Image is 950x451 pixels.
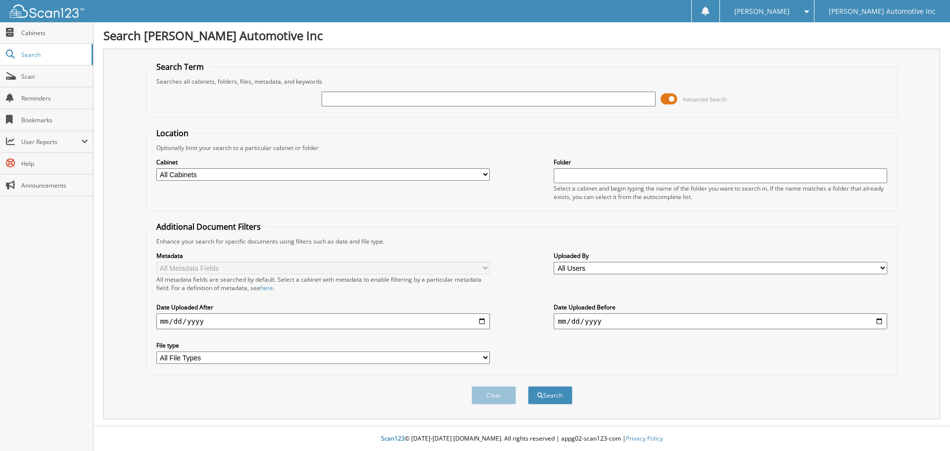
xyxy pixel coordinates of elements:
h1: Search [PERSON_NAME] Automotive Inc [103,27,940,44]
span: Scan123 [381,434,405,443]
span: Search [21,50,87,59]
legend: Location [151,128,193,139]
legend: Additional Document Filters [151,221,266,232]
div: Searches all cabinets, folders, files, metadata, and keywords [151,77,893,86]
input: end [554,313,887,329]
div: © [DATE]-[DATE] [DOMAIN_NAME]. All rights reserved | appg02-scan123-com | [94,427,950,451]
div: Enhance your search for specific documents using filters such as date and file type. [151,237,893,246]
span: User Reports [21,138,81,146]
legend: Search Term [151,61,209,72]
label: Uploaded By [554,251,887,260]
div: Select a cabinet and begin typing the name of the folder you want to search in. If the name match... [554,184,887,201]
label: Date Uploaded After [156,303,490,311]
span: [PERSON_NAME] [734,8,790,14]
input: start [156,313,490,329]
label: Folder [554,158,887,166]
button: Clear [472,386,516,404]
label: Metadata [156,251,490,260]
label: Cabinet [156,158,490,166]
span: [PERSON_NAME] Automotive Inc [829,8,936,14]
div: Optionally limit your search to a particular cabinet or folder [151,144,893,152]
span: Scan [21,72,88,81]
span: Advanced Search [683,96,727,103]
span: Help [21,159,88,168]
label: Date Uploaded Before [554,303,887,311]
span: Announcements [21,181,88,190]
span: Bookmarks [21,116,88,124]
a: here [260,284,273,292]
button: Search [528,386,572,404]
span: Cabinets [21,29,88,37]
label: File type [156,341,490,350]
div: All metadata fields are searched by default. Select a cabinet with metadata to enable filtering b... [156,275,490,292]
a: Privacy Policy [626,434,663,443]
img: scan123-logo-white.svg [10,4,84,18]
span: Reminders [21,94,88,102]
